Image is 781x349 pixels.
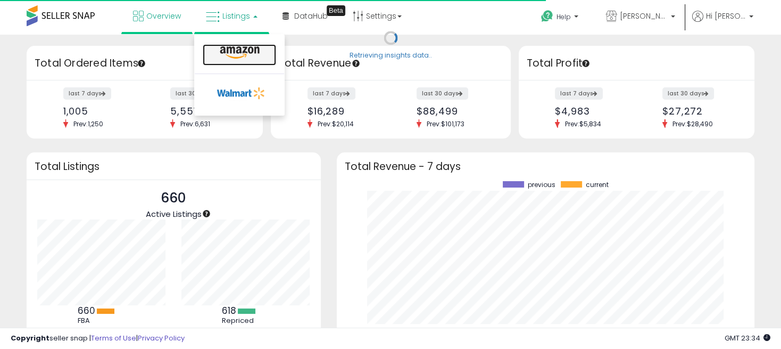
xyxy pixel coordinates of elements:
h3: Total Ordered Items [35,56,255,71]
div: Tooltip anchor [327,5,345,16]
span: Prev: 6,631 [175,119,215,128]
div: Tooltip anchor [137,59,146,68]
span: Help [556,12,571,21]
b: 0 [78,327,84,339]
span: Listings [222,11,250,21]
span: Prev: $5,834 [560,119,606,128]
span: Prev: 1,250 [68,119,109,128]
span: [PERSON_NAME] LLC [620,11,668,21]
div: Repriced [222,316,270,325]
h3: Total Listings [35,163,313,171]
h3: Total Profit [527,56,747,71]
div: seller snap | | [11,334,185,344]
b: 618 [222,304,236,317]
a: Hi [PERSON_NAME] [692,11,753,35]
span: 2025-09-16 23:34 GMT [725,333,770,343]
div: Retrieving insights data.. [350,51,432,61]
a: Help [533,2,589,35]
h3: Total Revenue - 7 days [345,163,747,171]
label: last 30 days [170,87,222,100]
div: $4,983 [555,105,628,117]
a: Terms of Use [91,333,136,343]
label: last 30 days [662,87,714,100]
div: 5,551 [170,105,244,117]
p: 660 [146,188,202,208]
span: previous [528,181,555,189]
span: Prev: $28,490 [667,119,718,128]
strong: Copyright [11,333,49,343]
span: DataHub [294,11,328,21]
span: Hi [PERSON_NAME] [706,11,746,21]
h3: Total Revenue [279,56,503,71]
div: Tooltip anchor [351,59,361,68]
div: $88,499 [417,105,492,117]
label: last 7 days [308,87,355,100]
span: current [586,181,609,189]
b: 42 [222,327,234,339]
div: $27,272 [662,105,736,117]
a: Privacy Policy [138,333,185,343]
div: Tooltip anchor [202,209,211,218]
i: Get Help [541,10,554,23]
span: Prev: $101,173 [421,119,470,128]
label: last 7 days [63,87,111,100]
label: last 7 days [555,87,603,100]
b: 660 [78,304,95,317]
div: Tooltip anchor [581,59,591,68]
span: Active Listings [146,208,202,220]
span: Prev: $20,114 [312,119,359,128]
span: Overview [146,11,181,21]
div: FBA [78,316,126,325]
label: last 30 days [417,87,468,100]
div: $16,289 [308,105,383,117]
div: 1,005 [63,105,137,117]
